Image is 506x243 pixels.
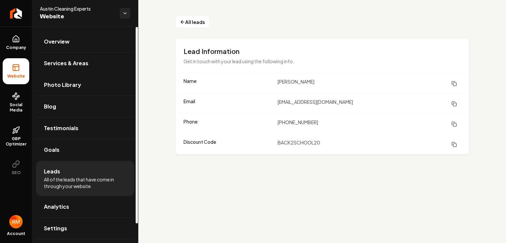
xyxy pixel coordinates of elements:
[3,87,29,118] a: Social Media
[483,220,499,236] iframe: Intercom live chat
[176,16,209,28] button: All leads
[278,138,461,150] dd: BACK2SCHOOL20
[44,38,69,46] span: Overview
[184,78,272,90] dt: Name
[9,170,23,175] span: SEO
[3,45,29,50] span: Company
[44,224,67,232] span: Settings
[36,218,134,239] a: Settings
[36,53,134,74] a: Services & Areas
[5,74,28,79] span: Website
[3,155,29,181] button: SEO
[40,12,114,21] span: Website
[36,118,134,139] a: Testimonials
[9,215,23,228] img: Russell Morell
[44,59,88,67] span: Services & Areas
[3,102,29,113] span: Social Media
[36,96,134,117] a: Blog
[44,103,56,111] span: Blog
[36,196,134,217] a: Analytics
[9,215,23,228] button: Open user button
[7,231,25,236] span: Account
[44,146,60,154] span: Goals
[184,57,407,65] p: Get in touch with your lead using the following info.
[44,167,60,175] span: Leads
[278,98,461,110] dd: [EMAIL_ADDRESS][DOMAIN_NAME]
[44,81,81,89] span: Photo Library
[36,139,134,160] a: Goals
[185,19,205,26] span: All leads
[184,138,272,150] dt: Discount Code
[278,118,461,130] dd: [PHONE_NUMBER]
[36,31,134,52] a: Overview
[3,30,29,56] a: Company
[184,47,461,56] h3: Lead Information
[184,118,272,130] dt: Phone
[3,121,29,152] a: GBP Optimizer
[44,203,69,211] span: Analytics
[44,176,126,189] span: All of the leads that have come in through your website.
[3,136,29,147] span: GBP Optimizer
[44,124,78,132] span: Testimonials
[40,5,114,12] span: Austin Cleaning Experts
[36,74,134,96] a: Photo Library
[278,78,461,90] dd: [PERSON_NAME]
[10,8,22,19] img: Rebolt Logo
[184,98,272,110] dt: Email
